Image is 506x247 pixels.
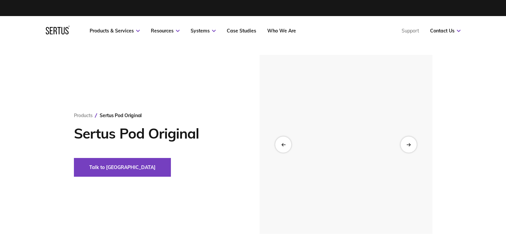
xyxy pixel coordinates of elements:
[430,28,461,34] a: Contact Us
[74,125,239,142] h1: Sertus Pod Original
[191,28,216,34] a: Systems
[267,28,296,34] a: Who We Are
[402,28,419,34] a: Support
[74,158,171,177] button: Talk to [GEOGRAPHIC_DATA]
[227,28,256,34] a: Case Studies
[74,112,93,118] a: Products
[90,28,140,34] a: Products & Services
[151,28,180,34] a: Resources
